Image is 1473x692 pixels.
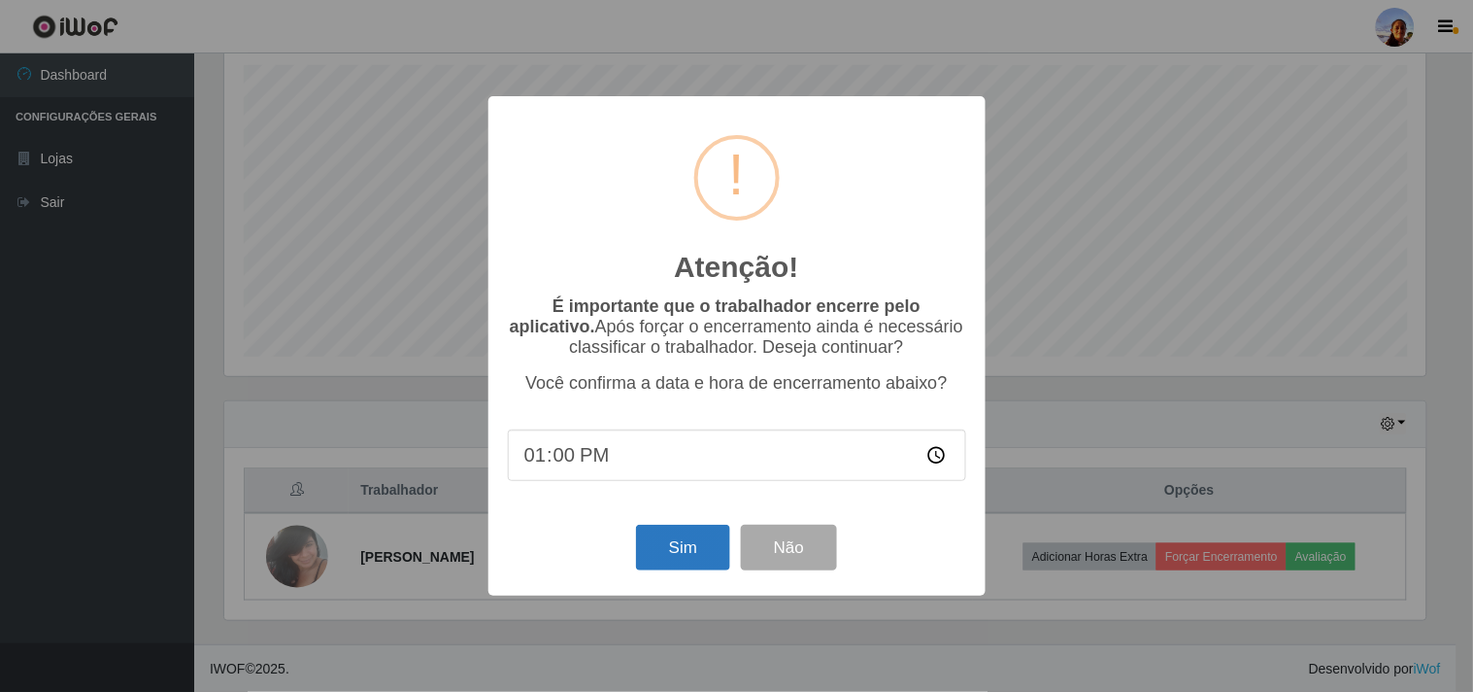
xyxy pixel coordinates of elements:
[636,525,730,571] button: Sim
[508,373,966,394] p: Você confirma a data e hora de encerramento abaixo?
[674,250,798,285] h2: Atenção!
[510,296,921,336] b: É importante que o trabalhador encerre pelo aplicativo.
[508,296,966,358] p: Após forçar o encerramento ainda é necessário classificar o trabalhador. Deseja continuar?
[741,525,837,571] button: Não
